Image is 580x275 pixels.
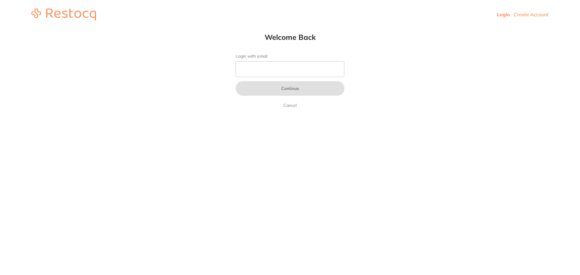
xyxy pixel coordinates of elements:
img: restocq_logo.svg [31,8,96,21]
a: Login [497,11,510,18]
label: Login with email [236,54,344,59]
a: Cancel [282,102,298,109]
h1: Welcome Back [224,33,356,42]
button: Continue [236,81,344,96]
a: Create Account [514,11,549,18]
